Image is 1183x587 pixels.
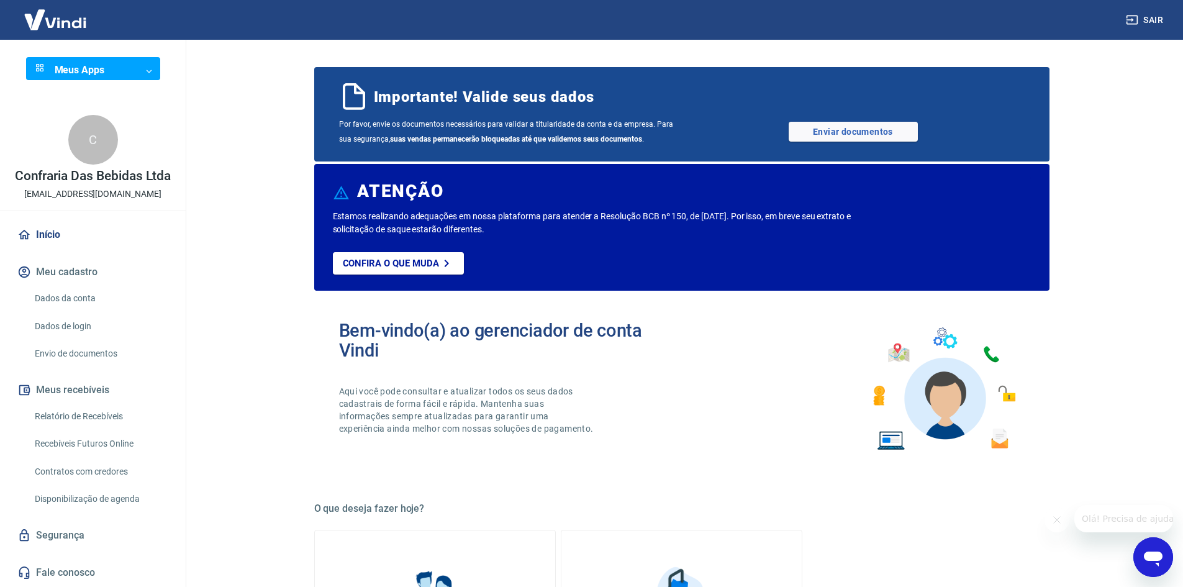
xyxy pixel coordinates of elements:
a: Confira o que muda [333,252,464,275]
a: Enviar documentos [789,122,918,142]
a: Dados de login [30,314,171,339]
p: Confraria Das Bebidas Ltda [15,170,171,183]
a: Dados da conta [30,286,171,311]
button: Meus recebíveis [15,376,171,404]
span: Importante! Valide seus dados [374,87,594,107]
a: Envio de documentos [30,341,171,366]
a: Relatório de Recebíveis [30,404,171,429]
p: Estamos realizando adequações em nossa plataforma para atender a Resolução BCB nº 150, de [DATE].... [333,210,891,236]
span: Olá! Precisa de ajuda? [7,9,104,19]
iframe: Botão para abrir a janela de mensagens [1133,537,1173,577]
span: Por favor, envie os documentos necessários para validar a titularidade da conta e da empresa. Par... [339,117,682,147]
a: Recebíveis Futuros Online [30,431,171,457]
p: [EMAIL_ADDRESS][DOMAIN_NAME] [24,188,161,201]
a: Fale conosco [15,559,171,586]
img: Imagem de um avatar masculino com diversos icones exemplificando as funcionalidades do gerenciado... [862,321,1025,458]
h2: Bem-vindo(a) ao gerenciador de conta Vindi [339,321,682,360]
p: Confira o que muda [343,258,439,269]
img: Vindi [15,1,96,39]
a: Contratos com credores [30,459,171,485]
h5: O que deseja fazer hoje? [314,503,1049,515]
div: C [68,115,118,165]
iframe: Mensagem da empresa [1074,505,1173,532]
p: Aqui você pode consultar e atualizar todos os seus dados cadastrais de forma fácil e rápida. Mant... [339,385,596,435]
iframe: Fechar mensagem [1045,507,1069,532]
a: Segurança [15,522,171,549]
h6: ATENÇÃO [357,185,443,198]
button: Meu cadastro [15,258,171,286]
a: Disponibilização de agenda [30,486,171,512]
b: suas vendas permanecerão bloqueadas até que validemos seus documentos [390,135,642,143]
a: Início [15,221,171,248]
button: Sair [1123,9,1168,32]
